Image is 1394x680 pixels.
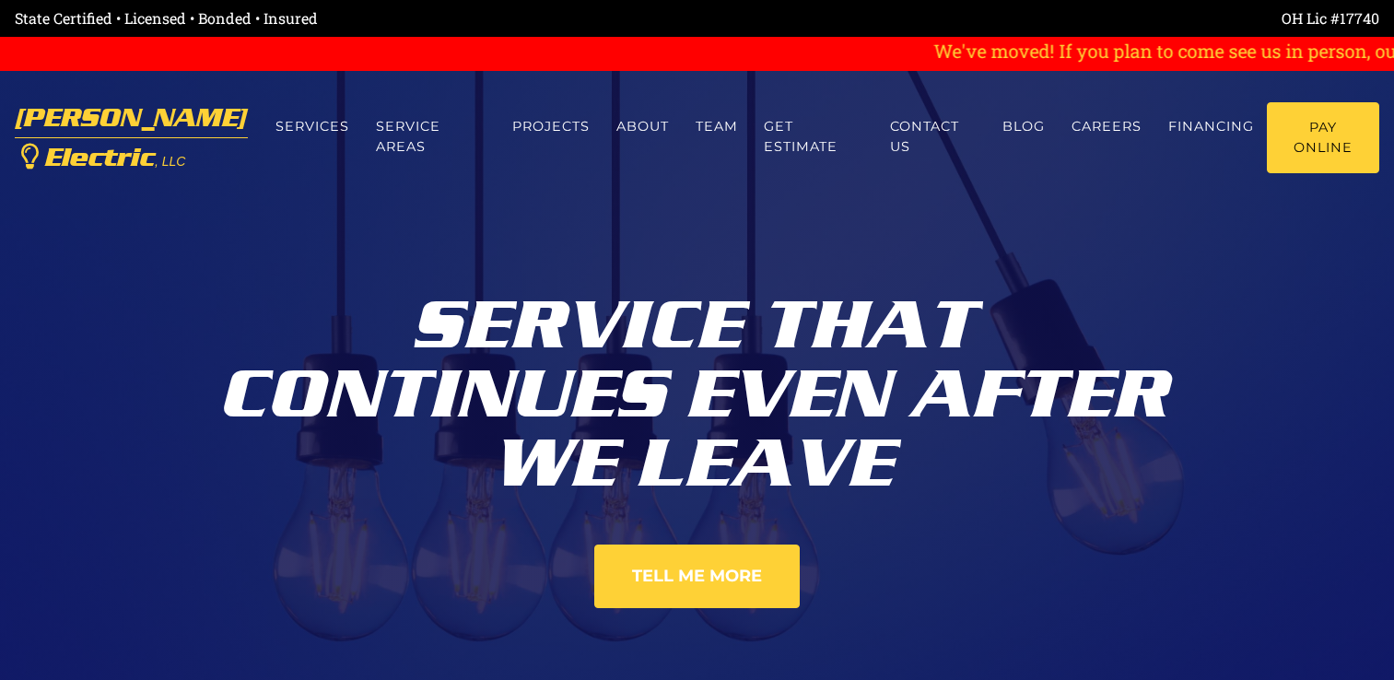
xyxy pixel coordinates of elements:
[594,545,800,608] a: Tell Me More
[682,102,751,151] a: Team
[15,94,248,182] a: [PERSON_NAME] Electric, LLC
[186,276,1209,498] div: Service That Continues Even After We Leave
[363,102,499,171] a: Service Areas
[751,102,877,171] a: Get estimate
[697,7,1380,29] div: OH Lic #17740
[877,102,990,171] a: Contact us
[990,102,1059,151] a: Blog
[499,102,603,151] a: Projects
[15,7,697,29] div: State Certified • Licensed • Bonded • Insured
[1155,102,1268,151] a: Financing
[1059,102,1155,151] a: Careers
[603,102,682,151] a: About
[155,154,185,169] span: , LLC
[263,102,363,151] a: Services
[1267,102,1379,173] a: Pay Online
